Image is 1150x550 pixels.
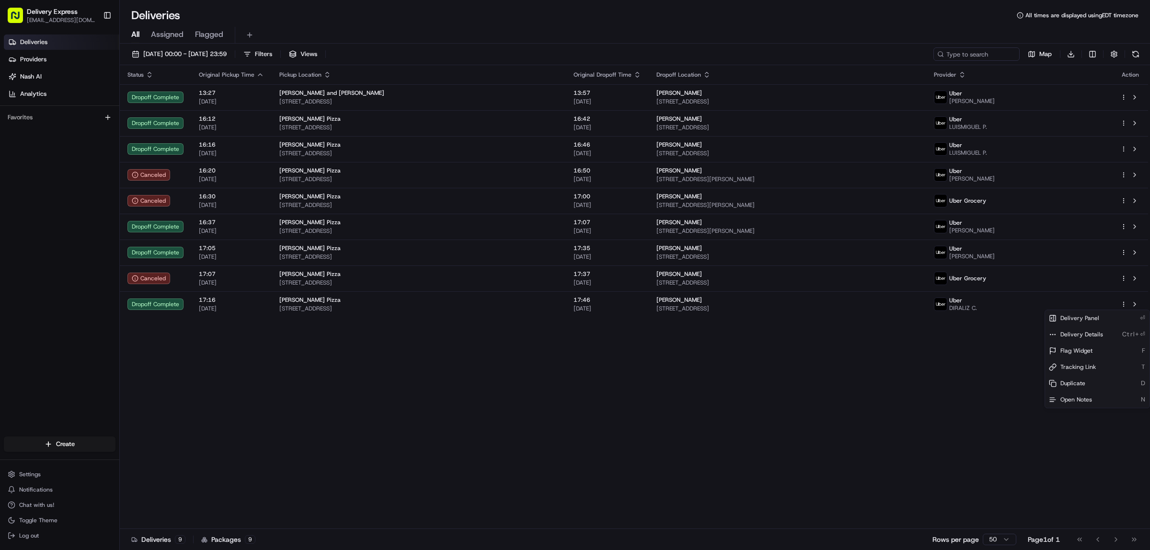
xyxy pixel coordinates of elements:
[1141,363,1146,371] span: T
[1122,330,1146,339] span: Ctrl+⏎
[1060,331,1103,338] span: Delivery Details
[1142,346,1146,355] span: F
[1141,395,1146,404] span: N
[1140,314,1146,322] span: ⏎
[1060,314,1099,322] span: Delivery Panel
[1141,379,1146,388] span: D
[1060,396,1092,403] span: Open Notes
[1060,347,1092,355] span: Flag Widget
[1060,363,1096,371] span: Tracking Link
[1060,379,1085,387] span: Duplicate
